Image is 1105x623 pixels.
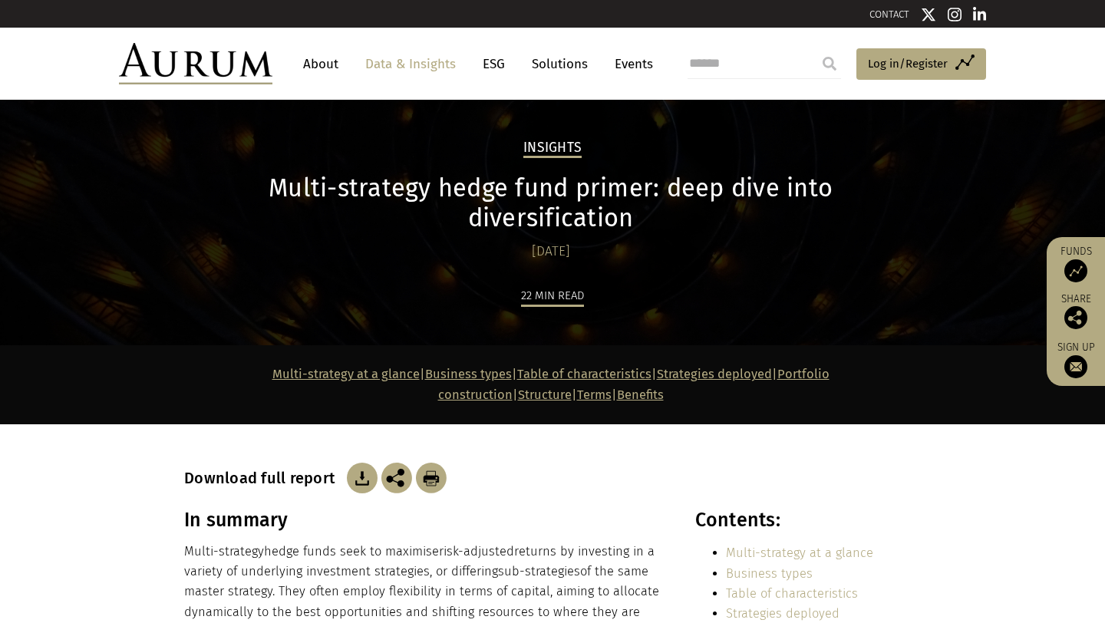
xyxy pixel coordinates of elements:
[856,48,986,81] a: Log in/Register
[607,50,653,78] a: Events
[498,564,580,578] span: sub-strategies
[1064,355,1087,378] img: Sign up to our newsletter
[272,367,420,381] a: Multi-strategy at a glance
[726,606,839,621] a: Strategies deployed
[184,509,661,532] h3: In summary
[381,463,412,493] img: Share this post
[347,463,378,493] img: Download Article
[921,7,936,22] img: Twitter icon
[1054,294,1097,329] div: Share
[577,387,612,402] a: Terms
[521,286,584,307] div: 22 min read
[523,140,582,158] h2: Insights
[814,48,845,79] input: Submit
[973,7,987,22] img: Linkedin icon
[425,367,512,381] a: Business types
[295,50,346,78] a: About
[524,50,595,78] a: Solutions
[868,54,948,73] span: Log in/Register
[695,509,917,532] h3: Contents:
[184,241,917,262] div: [DATE]
[475,50,513,78] a: ESG
[617,387,664,402] a: Benefits
[517,367,651,381] a: Table of characteristics
[612,387,617,402] strong: |
[119,43,272,84] img: Aurum
[1054,341,1097,378] a: Sign up
[518,387,572,402] a: Structure
[869,8,909,20] a: CONTACT
[272,367,830,401] strong: | | | | | |
[657,367,772,381] a: Strategies deployed
[726,566,813,581] a: Business types
[184,544,264,559] span: Multi-strategy
[726,586,858,601] a: Table of characteristics
[439,544,514,559] span: risk-adjusted
[948,7,962,22] img: Instagram icon
[416,463,447,493] img: Download Article
[1064,306,1087,329] img: Share this post
[726,546,873,560] a: Multi-strategy at a glance
[1054,245,1097,282] a: Funds
[184,173,917,233] h1: Multi-strategy hedge fund primer: deep dive into diversification
[184,469,343,487] h3: Download full report
[358,50,463,78] a: Data & Insights
[1064,259,1087,282] img: Access Funds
